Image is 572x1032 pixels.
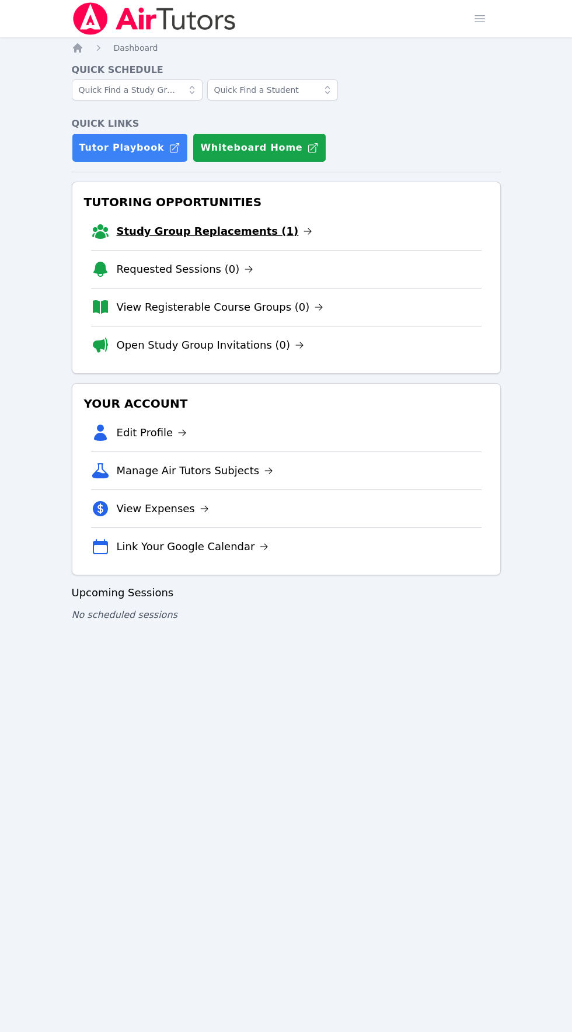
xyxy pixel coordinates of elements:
a: Manage Air Tutors Subjects [117,463,274,479]
input: Quick Find a Study Group [72,79,203,100]
h3: Tutoring Opportunities [82,192,491,213]
a: Link Your Google Calendar [117,538,269,555]
h4: Quick Schedule [72,63,501,77]
a: Study Group Replacements (1) [117,223,313,239]
a: View Registerable Course Groups (0) [117,299,324,315]
span: Dashboard [114,43,158,53]
h4: Quick Links [72,117,501,131]
img: Air Tutors [72,2,237,35]
button: Whiteboard Home [193,133,326,162]
input: Quick Find a Student [207,79,338,100]
a: Tutor Playbook [72,133,189,162]
nav: Breadcrumb [72,42,501,54]
a: Requested Sessions (0) [117,261,254,277]
h3: Your Account [82,393,491,414]
span: No scheduled sessions [72,609,177,620]
a: Edit Profile [117,425,187,441]
a: View Expenses [117,501,209,517]
a: Dashboard [114,42,158,54]
h3: Upcoming Sessions [72,585,501,601]
a: Open Study Group Invitations (0) [117,337,305,353]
